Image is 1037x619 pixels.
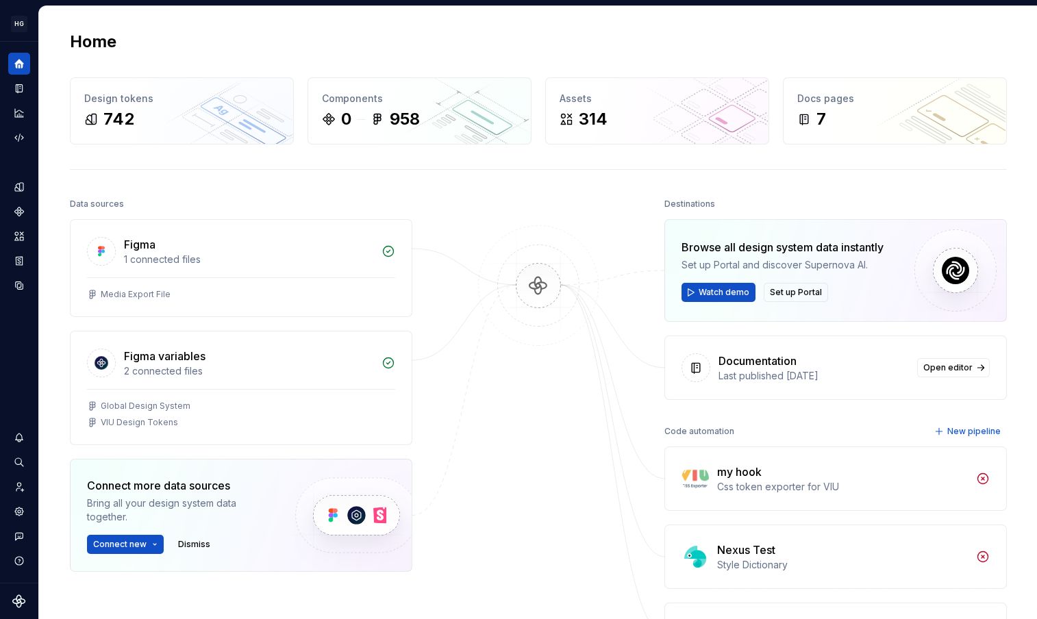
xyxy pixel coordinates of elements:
[764,283,828,302] button: Set up Portal
[101,417,178,428] div: VIU Design Tokens
[719,369,909,383] div: Last published [DATE]
[930,422,1007,441] button: New pipeline
[70,219,412,317] a: Figma1 connected filesMedia Export File
[664,194,715,214] div: Destinations
[87,477,272,494] div: Connect more data sources
[124,236,155,253] div: Figma
[917,358,990,377] a: Open editor
[322,92,517,105] div: Components
[8,427,30,449] button: Notifications
[560,92,755,105] div: Assets
[341,108,351,130] div: 0
[103,108,134,130] div: 742
[101,401,190,412] div: Global Design System
[93,539,147,550] span: Connect new
[8,275,30,296] a: Data sources
[70,331,412,445] a: Figma variables2 connected filesGlobal Design SystemVIU Design Tokens
[682,283,755,302] button: Watch demo
[797,92,992,105] div: Docs pages
[12,594,26,608] svg: Supernova Logo
[682,258,884,272] div: Set up Portal and discover Supernova AI.
[87,496,272,524] div: Bring all your design system data together.
[719,353,797,369] div: Documentation
[545,77,769,144] a: Assets314
[70,194,124,214] div: Data sources
[8,525,30,547] button: Contact support
[8,250,30,272] a: Storybook stories
[172,535,216,554] button: Dismiss
[11,16,27,32] div: HG
[8,127,30,149] a: Code automation
[8,53,30,75] a: Home
[8,501,30,522] a: Settings
[124,348,205,364] div: Figma variables
[101,289,171,300] div: Media Export File
[717,542,775,558] div: Nexus Test
[8,476,30,498] a: Invite team
[70,31,116,53] h2: Home
[3,9,36,38] button: HG
[178,539,210,550] span: Dismiss
[717,464,762,480] div: my hook
[70,77,294,144] a: Design tokens742
[579,108,608,130] div: 314
[682,239,884,255] div: Browse all design system data instantly
[699,287,749,298] span: Watch demo
[87,535,164,554] button: Connect new
[8,102,30,124] a: Analytics
[8,451,30,473] button: Search ⌘K
[816,108,826,130] div: 7
[717,480,968,494] div: Css token exporter for VIU
[717,558,968,572] div: Style Dictionary
[770,287,822,298] span: Set up Portal
[84,92,279,105] div: Design tokens
[8,225,30,247] a: Assets
[8,176,30,198] a: Design tokens
[783,77,1007,144] a: Docs pages7
[8,201,30,223] a: Components
[390,108,420,130] div: 958
[124,253,373,266] div: 1 connected files
[8,77,30,99] a: Documentation
[124,364,373,378] div: 2 connected files
[308,77,532,144] a: Components0958
[947,426,1001,437] span: New pipeline
[664,422,734,441] div: Code automation
[923,362,973,373] span: Open editor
